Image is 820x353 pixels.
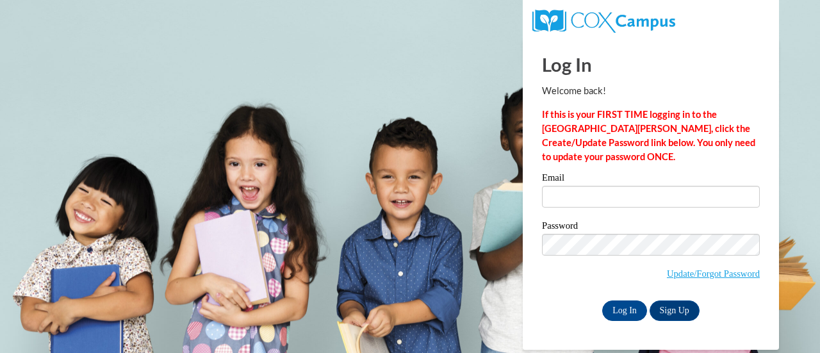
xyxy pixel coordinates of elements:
a: COX Campus [532,15,675,26]
label: Password [542,221,760,234]
a: Sign Up [650,300,700,321]
p: Welcome back! [542,84,760,98]
a: Update/Forgot Password [667,268,760,279]
h1: Log In [542,51,760,78]
strong: If this is your FIRST TIME logging in to the [GEOGRAPHIC_DATA][PERSON_NAME], click the Create/Upd... [542,109,755,162]
label: Email [542,173,760,186]
img: COX Campus [532,10,675,33]
input: Log In [602,300,647,321]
